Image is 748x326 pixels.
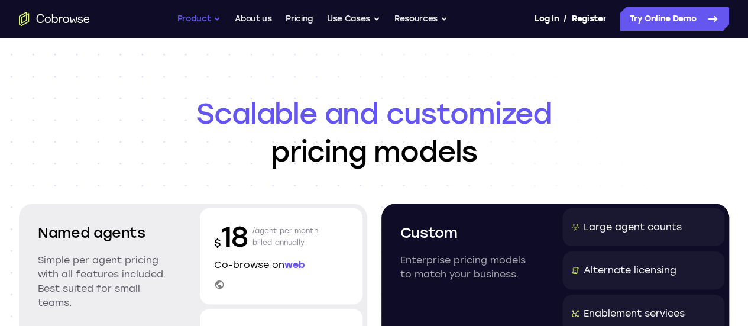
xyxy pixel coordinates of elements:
div: Large agent counts [584,220,682,234]
span: web [284,259,305,270]
span: / [564,12,567,26]
a: Log In [535,7,558,31]
p: Co-browse on [214,258,348,272]
p: Enterprise pricing models to match your business. [400,253,534,282]
span: Scalable and customized [19,95,729,133]
div: Enablement services [584,306,685,321]
button: Product [177,7,221,31]
button: Resources [394,7,448,31]
div: Alternate licensing [584,263,676,277]
h2: Named agents [38,222,171,244]
span: $ [214,237,221,250]
p: 18 [214,218,247,256]
a: About us [235,7,271,31]
a: Try Online Demo [620,7,729,31]
a: Register [572,7,606,31]
p: /agent per month billed annually [252,218,319,256]
a: Go to the home page [19,12,90,26]
h2: Custom [400,222,534,244]
p: Simple per agent pricing with all features included. Best suited for small teams. [38,253,171,310]
h1: pricing models [19,95,729,170]
a: Pricing [286,7,313,31]
button: Use Cases [327,7,380,31]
